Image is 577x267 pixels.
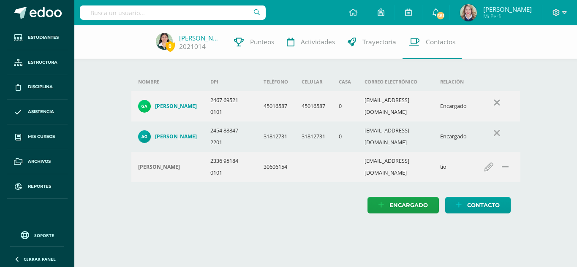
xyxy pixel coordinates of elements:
a: 2021014 [179,42,206,51]
td: 45016587 [295,91,332,121]
td: [EMAIL_ADDRESS][DOMAIN_NAME] [358,152,434,182]
span: Cerrar panel [24,256,56,262]
a: Archivos [7,149,68,174]
th: Correo electrónico [358,73,434,91]
img: c3ba4bc82f539d18ce1ea45118c47ae0.png [460,4,477,21]
div: Brucce Amado [138,164,197,170]
h4: [PERSON_NAME] [155,133,197,140]
span: 581 [436,11,445,20]
td: Encargado [433,91,474,121]
td: 30606154 [257,152,295,182]
span: Asistencia [28,108,54,115]
img: d5e1d51304edd49bff40ffa5f2579a2a.png [138,100,151,113]
span: Archivos [28,158,51,165]
td: 31812731 [257,121,295,152]
td: 2467 69521 0101 [204,91,257,121]
span: [PERSON_NAME] [483,5,532,13]
a: [PERSON_NAME] [179,34,221,42]
span: Estructura [28,59,57,66]
a: Estructura [7,50,68,75]
span: 0 [166,41,175,51]
img: 21ecb1b6eb62dfcd83b073e897be9f81.png [156,33,173,50]
span: Mis cursos [28,133,55,140]
a: Contacto [445,197,511,213]
th: Casa [332,73,358,91]
a: Disciplina [7,75,68,100]
span: Contactos [426,38,455,46]
th: Relación [433,73,474,91]
td: 0 [332,91,358,121]
td: [EMAIL_ADDRESS][DOMAIN_NAME] [358,121,434,152]
a: Actividades [280,25,341,59]
a: Estudiantes [7,25,68,50]
a: Encargado [367,197,439,213]
h4: [PERSON_NAME] [155,103,197,110]
th: Nombre [131,73,204,91]
img: 7caf7cd81a9771d5d1ee85326a972c01.png [138,130,151,143]
h4: [PERSON_NAME] [138,164,180,170]
span: Mi Perfil [483,13,532,20]
input: Busca un usuario... [80,5,266,20]
td: 2454 88847 2201 [204,121,257,152]
span: Encargado [389,197,428,213]
th: DPI [204,73,257,91]
td: 45016587 [257,91,295,121]
span: Disciplina [28,84,53,90]
a: Asistencia [7,100,68,124]
td: [EMAIL_ADDRESS][DOMAIN_NAME] [358,91,434,121]
a: Soporte [10,229,64,240]
span: Contacto [467,197,500,213]
span: Punteos [250,38,274,46]
td: 0 [332,121,358,152]
a: Reportes [7,174,68,199]
td: 2336 95184 0101 [204,152,257,182]
td: Encargado [433,121,474,152]
a: [PERSON_NAME] [138,100,197,113]
a: [PERSON_NAME] [138,130,197,143]
a: Contactos [403,25,462,59]
a: Trayectoria [341,25,403,59]
td: 31812731 [295,121,332,152]
span: Estudiantes [28,34,59,41]
span: Reportes [28,183,51,190]
a: Punteos [228,25,280,59]
span: Soporte [34,232,54,238]
th: Teléfono [257,73,295,91]
span: Actividades [301,38,335,46]
span: Trayectoria [362,38,396,46]
a: Mis cursos [7,124,68,149]
th: Celular [295,73,332,91]
td: tio [433,152,474,182]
